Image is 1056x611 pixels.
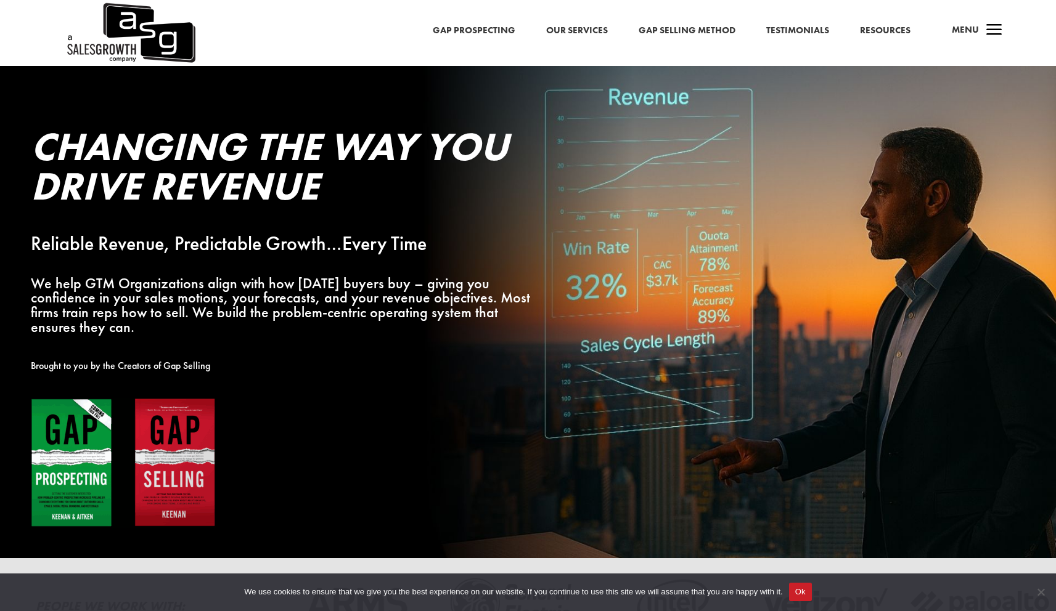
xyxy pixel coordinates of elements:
a: Testimonials [766,23,829,39]
span: a [982,18,1007,43]
span: Menu [952,23,979,36]
a: Resources [860,23,911,39]
p: We help GTM Organizations align with how [DATE] buyers buy – giving you confidence in your sales ... [31,276,545,334]
img: Gap Books [31,398,216,528]
h2: Changing the Way You Drive Revenue [31,127,545,212]
a: Gap Prospecting [433,23,515,39]
a: Gap Selling Method [639,23,735,39]
span: We use cookies to ensure that we give you the best experience on our website. If you continue to ... [244,586,782,598]
button: Ok [789,583,812,601]
span: No [1034,586,1047,598]
p: Brought to you by the Creators of Gap Selling [31,358,545,373]
a: Our Services [546,23,608,39]
p: Reliable Revenue, Predictable Growth…Every Time [31,237,545,251]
